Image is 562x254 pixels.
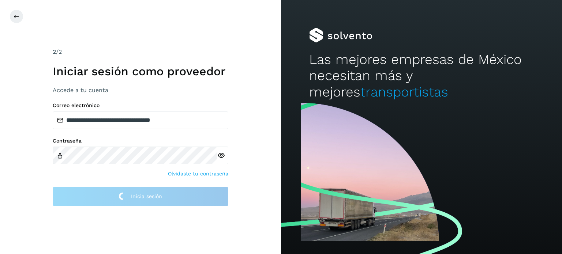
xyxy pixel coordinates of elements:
span: 2 [53,48,56,55]
label: Contraseña [53,138,228,144]
div: /2 [53,48,228,56]
span: transportistas [360,84,448,100]
h3: Accede a tu cuenta [53,87,228,94]
h1: Iniciar sesión como proveedor [53,64,228,78]
a: Olvidaste tu contraseña [168,170,228,178]
span: Inicia sesión [131,194,162,199]
h2: Las mejores empresas de México necesitan más y mejores [309,52,534,100]
label: Correo electrónico [53,102,228,109]
button: Inicia sesión [53,186,228,206]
